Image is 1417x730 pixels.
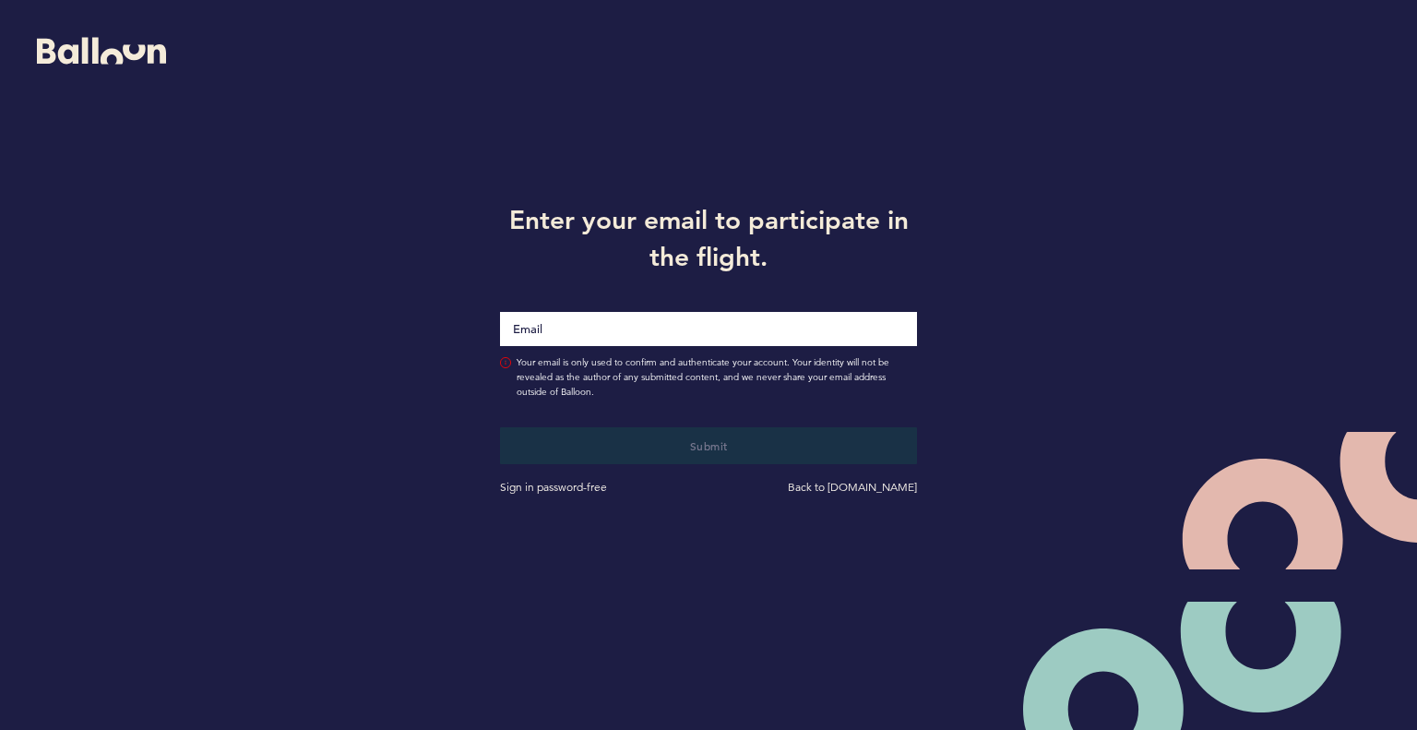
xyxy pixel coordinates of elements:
[788,480,917,494] a: Back to [DOMAIN_NAME]
[690,438,728,453] span: Submit
[517,355,917,400] span: Your email is only used to confirm and authenticate your account. Your identity will not be revea...
[500,480,607,494] a: Sign in password-free
[486,201,931,275] h1: Enter your email to participate in the flight.
[500,312,917,346] input: Email
[500,427,917,464] button: Submit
